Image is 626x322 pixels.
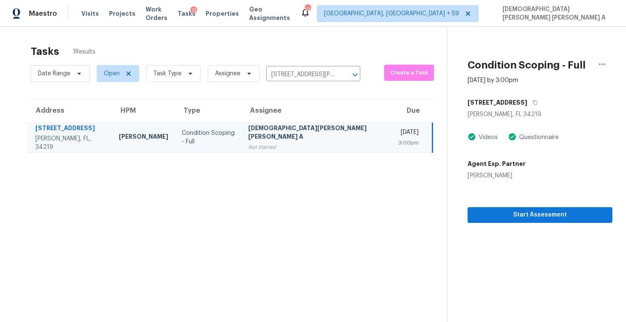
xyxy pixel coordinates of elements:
[29,9,57,18] span: Maestro
[324,9,459,18] span: [GEOGRAPHIC_DATA], [GEOGRAPHIC_DATA] + 59
[508,132,517,141] img: Artifact Present Icon
[248,124,385,143] div: [DEMOGRAPHIC_DATA][PERSON_NAME] [PERSON_NAME] A
[104,69,120,78] span: Open
[35,134,105,151] div: [PERSON_NAME], FL, 34219
[266,68,336,81] input: Search by address
[119,132,168,143] div: [PERSON_NAME]
[391,99,433,123] th: Due
[398,128,419,139] div: [DATE]
[175,99,241,123] th: Type
[468,207,612,223] button: Start Assessment
[468,132,476,141] img: Artifact Present Icon
[468,61,586,69] h2: Condition Scoping - Full
[474,210,606,220] span: Start Assessment
[349,69,361,81] button: Open
[388,68,430,78] span: Create a Task
[27,99,112,123] th: Address
[31,47,59,56] h2: Tasks
[146,5,167,22] span: Work Orders
[398,139,419,147] div: 3:00pm
[35,124,105,134] div: [STREET_ADDRESS]
[109,9,135,18] span: Projects
[112,99,175,123] th: HPM
[206,9,239,18] span: Properties
[153,69,181,78] span: Task Type
[468,160,525,168] h5: Agent Exp. Partner
[248,143,385,151] div: Not Started
[215,69,240,78] span: Assignee
[73,48,95,56] span: 1 Results
[476,133,498,142] div: Videos
[468,98,527,107] h5: [STREET_ADDRESS]
[468,76,518,85] div: [DATE] by 3:00pm
[468,171,525,180] div: [PERSON_NAME]
[517,133,559,142] div: Questionnaire
[304,5,310,14] div: 520
[249,5,290,22] span: Geo Assignments
[38,69,70,78] span: Date Range
[384,65,434,81] button: Create a Task
[190,6,197,15] div: 13
[178,11,195,17] span: Tasks
[499,5,613,22] span: [DEMOGRAPHIC_DATA][PERSON_NAME] [PERSON_NAME] A
[241,99,391,123] th: Assignee
[468,110,612,119] div: [PERSON_NAME], FL 34219
[527,95,539,110] button: Copy Address
[182,129,235,146] div: Condition Scoping - Full
[81,9,99,18] span: Visits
